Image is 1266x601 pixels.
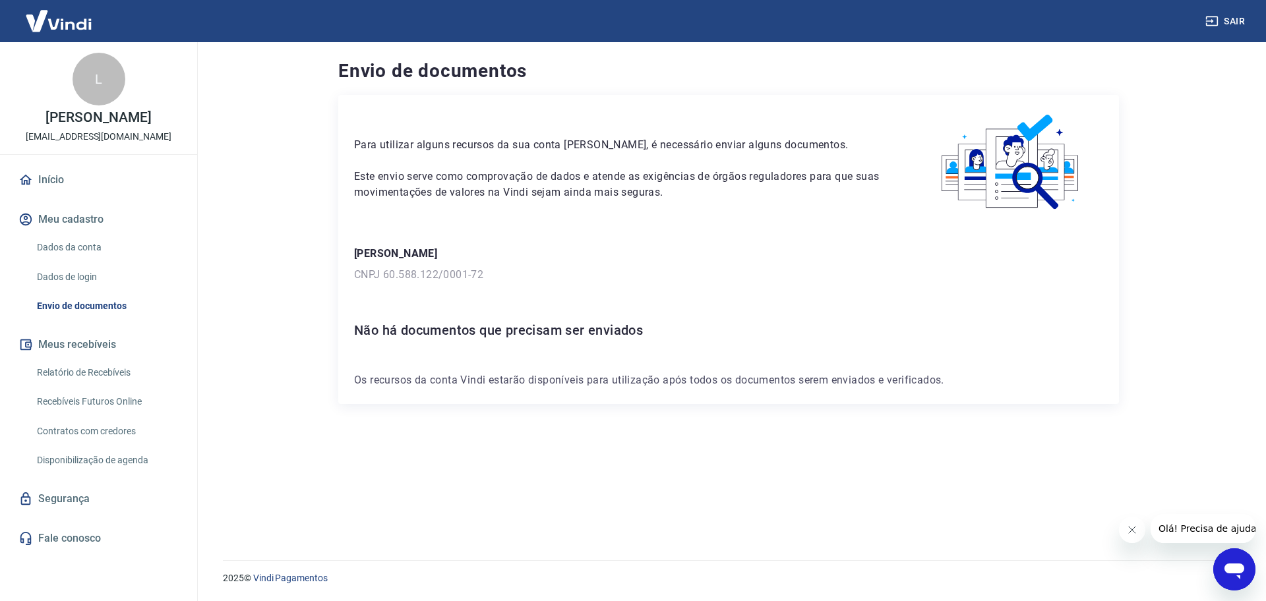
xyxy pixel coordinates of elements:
[223,571,1234,585] p: 2025 ©
[73,53,125,105] div: L
[32,359,181,386] a: Relatório de Recebíveis
[354,137,888,153] p: Para utilizar alguns recursos da sua conta [PERSON_NAME], é necessário enviar alguns documentos.
[338,58,1119,84] h4: Envio de documentos
[1119,517,1145,543] iframe: Fechar mensagem
[919,111,1103,214] img: waiting_documents.41d9841a9773e5fdf392cede4d13b617.svg
[253,573,328,583] a: Vindi Pagamentos
[354,246,1103,262] p: [PERSON_NAME]
[32,388,181,415] a: Recebíveis Futuros Online
[32,234,181,261] a: Dados da conta
[8,9,111,20] span: Olá! Precisa de ajuda?
[354,169,888,200] p: Este envio serve como comprovação de dados e atende as exigências de órgãos reguladores para que ...
[32,447,181,474] a: Disponibilização de agenda
[16,524,181,553] a: Fale conosco
[1151,514,1255,543] iframe: Mensagem da empresa
[32,293,181,320] a: Envio de documentos
[16,205,181,234] button: Meu cadastro
[16,1,102,41] img: Vindi
[354,320,1103,341] h6: Não há documentos que precisam ser enviados
[354,372,1103,388] p: Os recursos da conta Vindi estarão disponíveis para utilização após todos os documentos serem env...
[16,165,181,194] a: Início
[1203,9,1250,34] button: Sair
[1213,548,1255,590] iframe: Botão para abrir a janela de mensagens
[32,418,181,445] a: Contratos com credores
[16,484,181,513] a: Segurança
[16,330,181,359] button: Meus recebíveis
[26,130,171,144] p: [EMAIL_ADDRESS][DOMAIN_NAME]
[32,264,181,291] a: Dados de login
[354,267,1103,283] p: CNPJ 60.588.122/0001-72
[45,111,151,125] p: [PERSON_NAME]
